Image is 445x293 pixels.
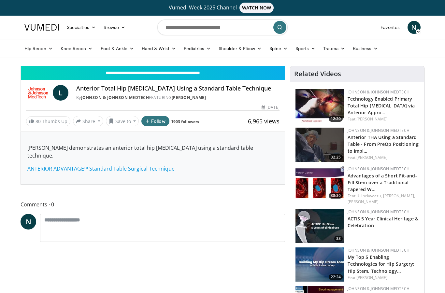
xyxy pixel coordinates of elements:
[329,193,343,199] span: 38:30
[76,95,280,101] div: By FEATURING
[76,85,280,92] h4: Anterior Total Hip [MEDICAL_DATA] Using a Standard Table Technique
[295,128,344,162] img: fb91acd8-bc04-4ae9-bde3-7c4933bf1daf.150x105_q85_crop-smart_upscale.jpg
[157,20,288,35] input: Search topics, interventions
[348,173,417,192] a: Advantages of a Short Fit-and-Fill Stem over a Traditional Tapered W…
[100,21,130,34] a: Browse
[295,166,344,200] a: 38:30
[334,236,343,242] span: 33
[348,134,419,154] a: Anterior THA Using a Standard Table - From PreOp Positioning to Impl…
[295,247,344,282] a: 22:24
[295,209,344,243] a: 33
[21,214,36,230] a: N
[348,247,409,253] a: Johnson & Johnson MedTech
[348,199,379,204] a: [PERSON_NAME]
[81,95,149,100] a: Johnson & Johnson MedTech
[319,42,349,55] a: Trauma
[348,254,415,274] a: My Top 5 Enabling Technologies for Hip Surgery: Hip Stem, Technology…
[295,247,344,282] img: 9edc788b-f8bf-44bc-85fd-baefa362ab1c.150x105_q85_crop-smart_upscale.jpg
[295,166,344,200] img: 95786e68-19e1-4634-a8c5-ad44c4cb42c9.150x105_q85_crop-smart_upscale.jpg
[262,105,279,110] div: [DATE]
[292,42,320,55] a: Sports
[27,144,278,160] p: [PERSON_NAME] demonstrates an anterior total hip [MEDICAL_DATA] using a standard table technique.
[97,42,138,55] a: Foot & Ankle
[356,275,387,280] a: [PERSON_NAME]
[348,116,419,122] div: Feat.
[21,42,57,55] a: Hip Recon
[266,42,291,55] a: Spine
[138,42,180,55] a: Hand & Wrist
[295,128,344,162] a: 32:25
[348,128,409,133] a: Johnson & Johnson MedTech
[172,95,206,100] a: [PERSON_NAME]
[171,119,199,124] a: 1903 followers
[383,193,415,199] a: [PERSON_NAME],
[348,96,415,116] a: Technology Enabled Primary Total Hip [MEDICAL_DATA] via Anterior Appro…
[57,42,97,55] a: Knee Recon
[294,70,341,78] h4: Related Videos
[348,166,409,172] a: Johnson & Johnson MedTech
[348,216,418,229] a: ACTIS 5 Year Clinical Heritage & Celebration
[26,116,70,126] a: 80 Thumbs Up
[356,193,382,199] a: U. Ihekweazu,
[329,154,343,160] span: 32:25
[348,286,409,291] a: Johnson & Johnson MedTech
[408,21,421,34] a: N
[377,21,404,34] a: Favorites
[26,85,50,101] img: Johnson & Johnson MedTech
[356,116,387,122] a: [PERSON_NAME]
[356,155,387,160] a: [PERSON_NAME]
[329,274,343,280] span: 22:24
[73,116,103,126] button: Share
[239,3,274,13] span: WATCH NOW
[348,275,419,281] div: Feat.
[295,89,344,123] a: 12:20
[348,209,409,215] a: Johnson & Johnson MedTech
[27,165,175,172] a: ANTERIOR ADVANTAGE™ Standard Table Surgical Technique
[53,85,68,101] a: L
[25,3,420,13] a: Vumedi Week 2025 ChannelWATCH NOW
[295,89,344,123] img: ca0d5772-d6f0-440f-9d9c-544dbf2110f6.150x105_q85_crop-smart_upscale.jpg
[248,117,280,125] span: 6,965 views
[36,118,41,124] span: 80
[141,116,169,126] button: Follow
[215,42,266,55] a: Shoulder & Elbow
[348,89,409,95] a: Johnson & Johnson MedTech
[295,209,344,243] img: 2cb2a69d-587e-4ba2-8647-f28d6a0c30cd.150x105_q85_crop-smart_upscale.jpg
[63,21,100,34] a: Specialties
[180,42,215,55] a: Pediatrics
[21,200,285,209] span: Comments 0
[329,116,343,122] span: 12:20
[348,155,419,160] div: Feat.
[349,42,382,55] a: Business
[106,116,139,126] button: Save to
[24,24,59,31] img: VuMedi Logo
[348,193,419,205] div: Feat.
